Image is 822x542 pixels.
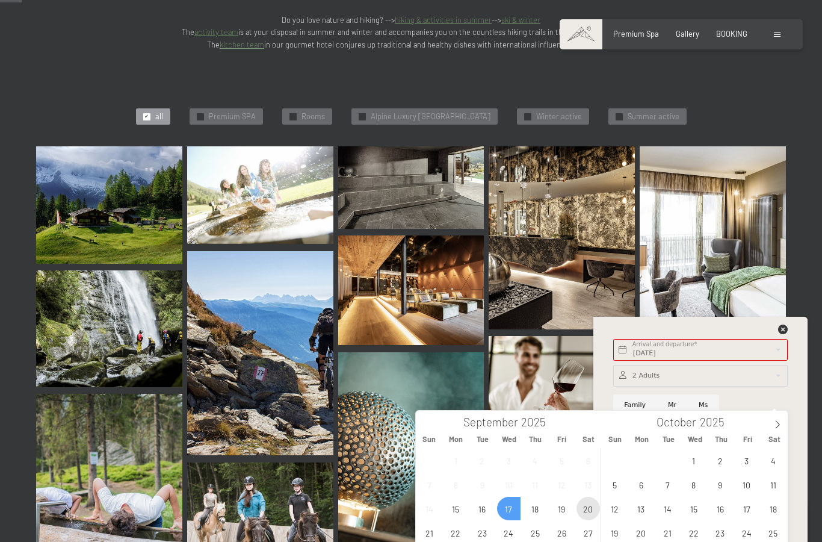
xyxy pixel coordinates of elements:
span: October 11, 2025 [761,473,785,496]
span: September 1, 2025 [444,449,468,472]
span: September 11, 2025 [524,473,547,496]
span: October 10, 2025 [735,473,758,496]
img: Gallery – our hotel in Valle Aurina, in Italy [338,235,484,345]
span: Premium SPA [209,111,256,122]
span: October 3, 2025 [735,449,758,472]
span: October 16, 2025 [708,497,732,520]
span: September 20, 2025 [576,497,600,520]
span: October 12, 2025 [603,497,626,520]
span: Wed [496,435,522,443]
span: Summer active [628,111,679,122]
span: Wed [682,435,708,443]
span: Fri [735,435,761,443]
span: October 14, 2025 [656,497,679,520]
input: Year [696,415,736,429]
span: October [657,417,696,428]
span: September [463,417,518,428]
span: October 17, 2025 [735,497,758,520]
span: September 12, 2025 [550,473,573,496]
span: September 9, 2025 [471,473,494,496]
span: September 2, 2025 [471,449,494,472]
span: September 6, 2025 [576,449,600,472]
span: September 4, 2025 [524,449,547,472]
span: October 6, 2025 [629,473,653,496]
span: September 14, 2025 [418,497,441,520]
span: Mon [442,435,469,443]
a: Premium Spa [613,29,659,39]
span: October 2, 2025 [708,449,732,472]
span: October 9, 2025 [708,473,732,496]
a: activity team [194,27,238,37]
span: Sat [575,435,602,443]
span: October 5, 2025 [603,473,626,496]
span: Mon [628,435,655,443]
img: [Translate to Englisch:] [338,146,484,229]
span: September 19, 2025 [550,497,573,520]
span: Tue [655,435,682,443]
span: all [155,111,163,122]
a: ski & winter [501,15,540,25]
span: Fri [549,435,575,443]
span: Winter active [536,111,582,122]
span: Sun [416,435,442,443]
span: Sun [602,435,628,443]
img: Gallery – our hotel in Valle Aurina, in Italy [36,146,182,263]
img: Gallery – our hotel in Valle Aurina, in Italy [640,146,786,366]
span: October 13, 2025 [629,497,653,520]
span: September 5, 2025 [550,449,573,472]
img: Gallery – our hotel in Valle Aurina, in Italy [36,270,182,387]
span: ✓ [144,113,149,120]
span: Sat [761,435,788,443]
span: ✓ [617,113,621,120]
a: Gallery [676,29,699,39]
span: September 3, 2025 [497,449,521,472]
span: September 8, 2025 [444,473,468,496]
span: September 16, 2025 [471,497,494,520]
img: Gallery – our hotel in Valle Aurina, in Italy [187,251,333,456]
span: October 8, 2025 [682,473,705,496]
span: ✓ [291,113,295,120]
span: September 15, 2025 [444,497,468,520]
span: September 13, 2025 [576,473,600,496]
span: October 7, 2025 [656,473,679,496]
input: Year [518,415,558,429]
span: October 4, 2025 [761,449,785,472]
span: ✓ [198,113,202,120]
span: Alpine Luxury [GEOGRAPHIC_DATA] [371,111,490,122]
a: kitchen team [220,40,264,49]
span: September 18, 2025 [524,497,547,520]
span: September 10, 2025 [497,473,521,496]
span: October 18, 2025 [761,497,785,520]
span: October 15, 2025 [682,497,705,520]
a: BOOKING [716,29,747,39]
img: [Translate to Englisch:] [489,146,635,329]
span: Thu [522,435,549,443]
span: September 7, 2025 [418,473,441,496]
span: Thu [708,435,735,443]
img: Gallery – our hotel in Valle Aurina, in Italy [187,146,333,244]
span: October 1, 2025 [682,449,705,472]
span: ✓ [360,113,364,120]
span: Rooms [301,111,325,122]
span: ✓ [525,113,530,120]
span: Tue [469,435,496,443]
a: hiking & activities in summer [395,15,492,25]
img: Gallery – our hotel in Valle Aurina, in Italy [489,336,635,419]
